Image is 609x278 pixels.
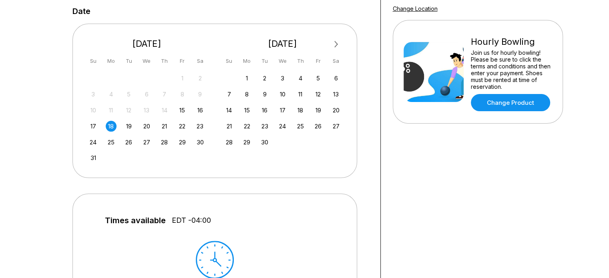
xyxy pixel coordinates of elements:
div: Fr [177,56,188,66]
div: Tu [259,56,270,66]
div: Choose Thursday, September 25th, 2025 [295,121,306,132]
div: Choose Wednesday, August 20th, 2025 [141,121,152,132]
div: Choose Thursday, August 28th, 2025 [159,137,170,148]
div: Choose Monday, September 22nd, 2025 [241,121,252,132]
div: Not available Tuesday, August 12th, 2025 [123,105,134,116]
div: Choose Sunday, September 14th, 2025 [224,105,235,116]
div: Su [224,56,235,66]
div: Sa [331,56,342,66]
span: Times available [105,216,166,225]
div: Not available Monday, August 11th, 2025 [106,105,117,116]
div: Choose Monday, August 25th, 2025 [106,137,117,148]
div: Fr [313,56,324,66]
div: Su [88,56,98,66]
div: Hourly Bowling [471,36,552,47]
div: Th [295,56,306,66]
div: Not available Monday, August 4th, 2025 [106,89,117,100]
div: Not available Sunday, August 10th, 2025 [88,105,98,116]
div: Choose Wednesday, September 3rd, 2025 [277,73,288,84]
a: Change Product [471,94,550,111]
div: Choose Tuesday, September 30th, 2025 [259,137,270,148]
div: Choose Tuesday, September 2nd, 2025 [259,73,270,84]
div: Choose Sunday, August 31st, 2025 [88,152,98,163]
div: Not available Friday, August 1st, 2025 [177,73,188,84]
div: [DATE] [221,38,345,49]
div: Th [159,56,170,66]
div: Choose Friday, August 22nd, 2025 [177,121,188,132]
div: We [141,56,152,66]
div: Not available Thursday, August 7th, 2025 [159,89,170,100]
div: Choose Sunday, August 17th, 2025 [88,121,98,132]
div: Not available Wednesday, August 13th, 2025 [141,105,152,116]
div: Choose Wednesday, August 27th, 2025 [141,137,152,148]
div: Choose Monday, September 15th, 2025 [241,105,252,116]
div: month 2025-08 [87,72,207,164]
div: Choose Wednesday, September 24th, 2025 [277,121,288,132]
div: Choose Saturday, September 27th, 2025 [331,121,342,132]
div: Choose Thursday, September 4th, 2025 [295,73,306,84]
div: Choose Saturday, August 16th, 2025 [195,105,205,116]
div: We [277,56,288,66]
div: Choose Sunday, August 24th, 2025 [88,137,98,148]
div: Choose Saturday, September 13th, 2025 [331,89,342,100]
div: Choose Monday, September 29th, 2025 [241,137,252,148]
div: Choose Friday, September 12th, 2025 [313,89,324,100]
div: Not available Saturday, August 9th, 2025 [195,89,205,100]
div: Mo [106,56,117,66]
label: Date [72,7,90,16]
div: Choose Monday, September 8th, 2025 [241,89,252,100]
a: Change Location [393,5,438,12]
span: EDT -04:00 [172,216,211,225]
div: Choose Monday, September 1st, 2025 [241,73,252,84]
div: month 2025-09 [223,72,343,148]
div: Choose Thursday, September 11th, 2025 [295,89,306,100]
button: Next Month [330,38,343,51]
div: Choose Friday, August 15th, 2025 [177,105,188,116]
div: Choose Tuesday, August 19th, 2025 [123,121,134,132]
div: [DATE] [85,38,209,49]
div: Choose Sunday, September 21st, 2025 [224,121,235,132]
div: Choose Saturday, August 30th, 2025 [195,137,205,148]
div: Not available Wednesday, August 6th, 2025 [141,89,152,100]
div: Not available Friday, August 8th, 2025 [177,89,188,100]
div: Choose Friday, August 29th, 2025 [177,137,188,148]
div: Not available Sunday, August 3rd, 2025 [88,89,98,100]
div: Choose Sunday, September 28th, 2025 [224,137,235,148]
div: Choose Tuesday, September 23rd, 2025 [259,121,270,132]
div: Choose Saturday, September 20th, 2025 [331,105,342,116]
div: Choose Saturday, September 6th, 2025 [331,73,342,84]
div: Choose Saturday, August 23rd, 2025 [195,121,205,132]
div: Choose Monday, August 18th, 2025 [106,121,117,132]
div: Not available Saturday, August 2nd, 2025 [195,73,205,84]
div: Choose Wednesday, September 17th, 2025 [277,105,288,116]
div: Choose Wednesday, September 10th, 2025 [277,89,288,100]
div: Choose Friday, September 19th, 2025 [313,105,324,116]
div: Choose Friday, September 5th, 2025 [313,73,324,84]
div: Choose Sunday, September 7th, 2025 [224,89,235,100]
div: Choose Tuesday, September 9th, 2025 [259,89,270,100]
div: Mo [241,56,252,66]
div: Tu [123,56,134,66]
div: Join us for hourly bowling! Please be sure to click the terms and conditions and then enter your ... [471,49,552,90]
div: Sa [195,56,205,66]
div: Choose Thursday, September 18th, 2025 [295,105,306,116]
div: Not available Thursday, August 14th, 2025 [159,105,170,116]
img: Hourly Bowling [404,42,464,102]
div: Choose Tuesday, August 26th, 2025 [123,137,134,148]
div: Not available Tuesday, August 5th, 2025 [123,89,134,100]
div: Choose Friday, September 26th, 2025 [313,121,324,132]
div: Choose Tuesday, September 16th, 2025 [259,105,270,116]
div: Choose Thursday, August 21st, 2025 [159,121,170,132]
